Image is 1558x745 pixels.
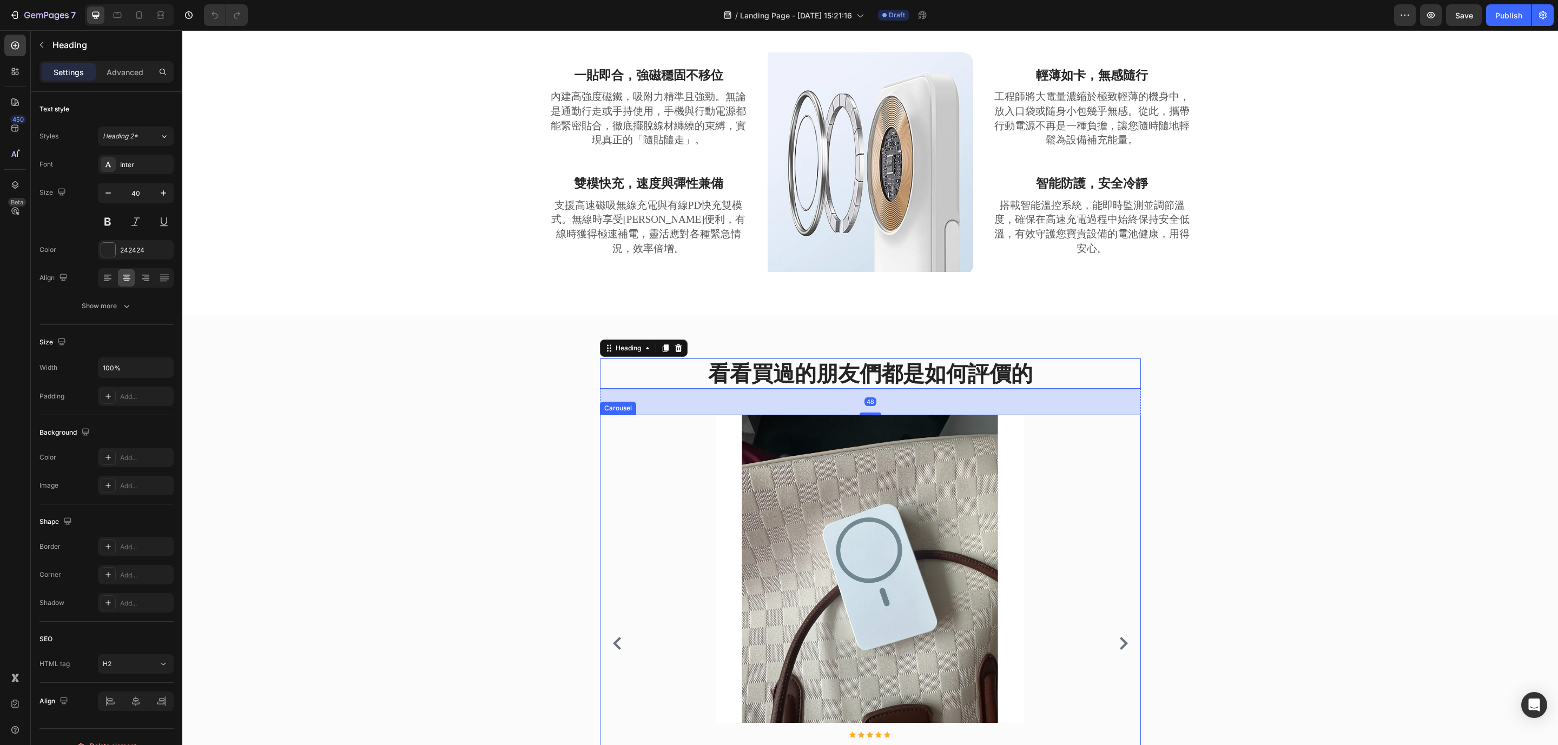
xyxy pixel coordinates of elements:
div: Text style [39,104,69,114]
div: Size [39,185,68,200]
button: Save [1446,4,1482,26]
div: Width [39,363,57,372]
div: Publish [1495,10,1522,21]
span: Landing Page - [DATE] 15:21:16 [740,10,852,21]
p: Advanced [107,66,143,78]
p: 內建高強度磁鐵，吸附力精準且強勁。無論是通勤行走或手持使用，手機與行動電源都能緊密貼合，徹底擺脫線材纏繞的束縛，實現真正的「隨貼隨走」。 [365,59,568,117]
div: 450 [10,115,26,124]
button: Carousel Back Arrow [426,604,444,622]
div: Align [39,271,70,285]
h2: 看看買過的朋友們都是如何評價的 [418,328,959,358]
div: Border [39,542,61,551]
div: Add... [120,481,171,491]
div: Shadow [39,598,64,608]
div: Padding [39,391,64,401]
div: 48 [682,367,694,376]
span: Heading 2* [103,131,138,141]
strong: 智能防護，安全冷靜 [854,147,966,160]
div: Corner [39,570,61,580]
div: 242424 [120,245,171,255]
button: Heading 2* [98,127,174,146]
div: Size [39,335,68,350]
div: Styles [39,131,58,141]
div: Font [39,159,53,169]
div: Add... [120,570,171,580]
p: Heading [52,38,169,51]
div: Beta [8,198,26,207]
div: Add... [120,598,171,608]
button: 7 [4,4,81,26]
p: 7 [71,9,76,22]
div: SEO [39,634,52,644]
div: Carousel [420,373,452,383]
div: Image [39,481,58,490]
p: 搭載智能溫控系統，能即時監測並調節溫度，確保在高速充電過程中始終保持安全低溫，有效守護您寶貴設備的電池健康，用得安心。 [808,168,1012,225]
span: / [735,10,738,21]
span: Draft [889,10,905,20]
div: Open Intercom Messenger [1521,692,1547,718]
span: H2 [103,660,111,668]
button: Show more [39,296,174,316]
strong: 雙模快充，速度與彈性兼備 [392,147,541,160]
span: Save [1455,11,1473,20]
iframe: Design area [182,30,1558,745]
div: Add... [120,453,171,463]
div: Heading [431,313,461,323]
button: Carousel Next Arrow [933,604,950,622]
button: Publish [1486,4,1531,26]
div: Show more [82,301,132,311]
p: 工程師將大電量濃縮於極致輕薄的機身中，放入口袋或隨身小包幾乎無感。從此，攜帶行動電源不再是一種負擔，讓您隨時隨地輕鬆為設備補充能量。 [808,59,1012,117]
div: Background [39,425,92,440]
input: Auto [98,358,173,377]
div: Add... [120,542,171,552]
div: Color [39,453,56,462]
div: Align [39,694,70,709]
div: Shape [39,515,74,529]
img: Alt Image [585,21,791,242]
p: 支援高速磁吸無線充電與有線PD快充雙模式。無線時享受[PERSON_NAME]便利，有線時獲得極速補電，靈活應對各種緊急情況，效率倍增。 [365,168,568,225]
button: H2 [98,654,174,674]
div: Add... [120,392,171,402]
strong: 一貼即合，強磁穩固不移位 [392,38,541,52]
div: Inter [120,160,171,170]
div: Undo/Redo [204,4,248,26]
img: gempages_584237370715407220-c3ac57c0-b8ae-4c73-afdc-1cde3ea475e2.png [533,384,842,693]
div: HTML tag [39,659,70,669]
strong: 輕薄如卡，無感隨行 [854,38,966,52]
p: Settings [54,66,84,78]
div: Color [39,245,56,255]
